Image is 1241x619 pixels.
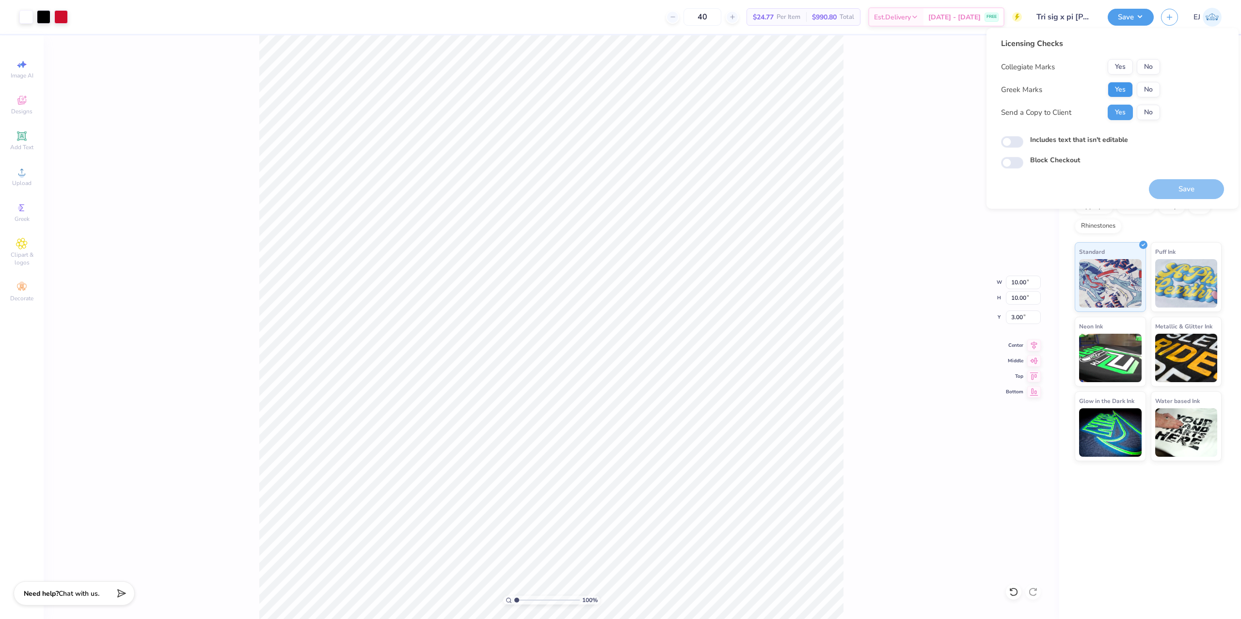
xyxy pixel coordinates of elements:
[928,12,981,22] span: [DATE] - [DATE]
[1137,105,1160,120] button: No
[1079,247,1105,257] span: Standard
[1079,321,1103,331] span: Neon Ink
[10,294,33,302] span: Decorate
[1006,342,1023,349] span: Center
[840,12,854,22] span: Total
[59,589,99,598] span: Chat with us.
[1001,84,1042,95] div: Greek Marks
[1137,82,1160,97] button: No
[1030,155,1080,165] label: Block Checkout
[1001,38,1160,49] div: Licensing Checks
[986,14,997,20] span: FREE
[1193,12,1200,23] span: EJ
[1079,396,1134,406] span: Glow in the Dark Ink
[12,179,32,187] span: Upload
[1079,259,1142,308] img: Standard
[1006,373,1023,380] span: Top
[582,596,598,604] span: 100 %
[11,108,32,115] span: Designs
[1193,8,1222,27] a: EJ
[1155,259,1218,308] img: Puff Ink
[874,12,911,22] span: Est. Delivery
[1029,7,1100,27] input: Untitled Design
[684,8,721,26] input: – –
[1108,9,1154,26] button: Save
[1155,396,1200,406] span: Water based Ink
[753,12,774,22] span: $24.77
[1079,408,1142,457] img: Glow in the Dark Ink
[1137,59,1160,75] button: No
[1006,357,1023,364] span: Middle
[1108,59,1133,75] button: Yes
[1155,321,1212,331] span: Metallic & Glitter Ink
[1155,408,1218,457] img: Water based Ink
[1006,388,1023,395] span: Bottom
[1155,247,1176,257] span: Puff Ink
[24,589,59,598] strong: Need help?
[1079,334,1142,382] img: Neon Ink
[777,12,800,22] span: Per Item
[10,143,33,151] span: Add Text
[1108,105,1133,120] button: Yes
[15,215,30,223] span: Greek
[1155,334,1218,382] img: Metallic & Glitter Ink
[1030,135,1128,145] label: Includes text that isn't editable
[1108,82,1133,97] button: Yes
[1075,219,1122,233] div: Rhinestones
[11,72,33,79] span: Image AI
[1001,62,1055,73] div: Collegiate Marks
[1001,107,1071,118] div: Send a Copy to Client
[812,12,837,22] span: $990.80
[1203,8,1222,27] img: Edgardo Jr
[5,251,39,266] span: Clipart & logos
